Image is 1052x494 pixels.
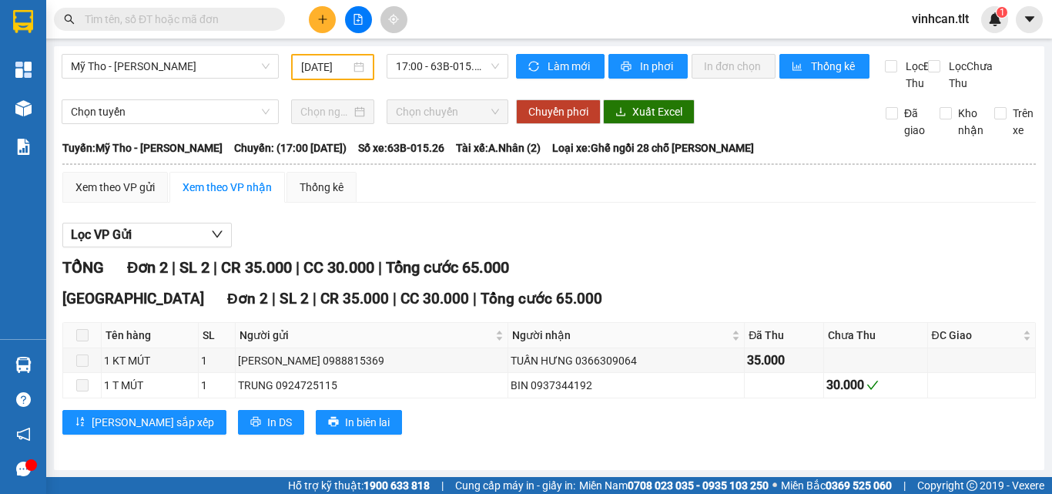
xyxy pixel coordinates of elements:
button: caret-down [1016,6,1043,33]
span: CC 30.000 [303,258,374,277]
span: | [473,290,477,307]
span: CR 35.000 [221,258,292,277]
span: notification [16,427,31,442]
span: Kho nhận [952,105,990,139]
span: Đơn 2 [127,258,168,277]
strong: 1900 633 818 [364,479,430,492]
span: Đơn 2 [227,290,268,307]
span: question-circle [16,392,31,407]
div: Thống kê [300,179,343,196]
span: bar-chart [792,61,805,73]
span: | [441,477,444,494]
div: TRUNG 0924725115 [238,377,505,394]
div: [PERSON_NAME] 0988815369 [238,352,505,369]
span: | [296,258,300,277]
span: Số xe: 63B-015.26 [358,139,444,156]
span: Chuyến: (17:00 [DATE]) [234,139,347,156]
button: printerIn biên lai [316,410,402,435]
span: Tài xế: A.Nhân (2) [456,139,541,156]
span: Thống kê [811,58,857,75]
span: Lọc Đã Thu [900,58,940,92]
th: Chưa Thu [824,323,928,348]
span: | [393,290,397,307]
div: 1 T MÚT [104,377,196,394]
span: Chọn tuyến [71,100,270,123]
span: [GEOGRAPHIC_DATA] [62,290,204,307]
span: Tổng cước 65.000 [481,290,602,307]
strong: 0369 525 060 [826,479,892,492]
span: | [272,290,276,307]
div: 1 KT MÚT [104,352,196,369]
span: Chọn chuyến [396,100,499,123]
strong: 0708 023 035 - 0935 103 250 [628,479,769,492]
span: sort-ascending [75,416,85,428]
span: | [213,258,217,277]
span: | [172,258,176,277]
span: 17:00 - 63B-015.26 [396,55,499,78]
span: Xuất Excel [632,103,682,120]
button: plus [309,6,336,33]
span: check [866,379,879,392]
span: message [16,462,31,476]
button: aim [380,6,407,33]
button: file-add [345,6,372,33]
button: downloadXuất Excel [603,99,695,124]
img: warehouse-icon [15,100,32,116]
th: Đã Thu [745,323,824,348]
span: TỔNG [62,258,104,277]
img: icon-new-feature [988,12,1002,26]
span: In phơi [640,58,675,75]
div: BIN 0937344192 [511,377,742,394]
span: down [211,228,223,240]
span: plus [317,14,328,25]
div: 35.000 [747,351,821,370]
span: | [313,290,317,307]
span: download [615,106,626,119]
button: In đơn chọn [692,54,776,79]
span: Mỹ Tho - Hồ Chí Minh [71,55,270,78]
input: 07/09/2022 [301,59,350,76]
th: Tên hàng [102,323,199,348]
span: aim [388,14,399,25]
img: solution-icon [15,139,32,155]
span: ĐC Giao [932,327,1020,344]
sup: 1 [997,7,1007,18]
span: Cung cấp máy in - giấy in: [455,477,575,494]
span: caret-down [1023,12,1037,26]
span: search [64,14,75,25]
span: sync [528,61,541,73]
div: Xem theo VP gửi [75,179,155,196]
span: CC 30.000 [400,290,469,307]
span: | [378,258,382,277]
span: printer [250,416,261,428]
b: Tuyến: Mỹ Tho - [PERSON_NAME] [62,142,223,154]
img: warehouse-icon [15,357,32,373]
span: Trên xe [1007,105,1040,139]
button: printerIn DS [238,410,304,435]
span: vinhcan.tlt [900,9,981,29]
img: logo-vxr [13,10,33,33]
button: bar-chartThống kê [779,54,869,79]
span: Lọc VP Gửi [71,225,132,244]
div: 30.000 [826,375,925,395]
th: SL [199,323,236,348]
span: Lọc Chưa Thu [943,58,995,92]
span: Tổng cước 65.000 [386,258,509,277]
span: In biên lai [345,414,390,431]
button: syncLàm mới [516,54,605,79]
input: Tìm tên, số ĐT hoặc mã đơn [85,11,266,28]
span: In DS [267,414,292,431]
span: Miền Bắc [781,477,892,494]
span: Đã giao [898,105,931,139]
input: Chọn ngày [300,103,351,120]
span: | [903,477,906,494]
span: [PERSON_NAME] sắp xếp [92,414,214,431]
div: 1 [201,352,233,369]
span: Miền Nam [579,477,769,494]
span: Loại xe: Ghế ngồi 28 chỗ [PERSON_NAME] [552,139,754,156]
span: Người gửi [240,327,492,344]
button: sort-ascending[PERSON_NAME] sắp xếp [62,410,226,435]
span: Hỗ trợ kỹ thuật: [288,477,430,494]
span: ⚪️ [772,482,777,489]
span: SL 2 [280,290,309,307]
